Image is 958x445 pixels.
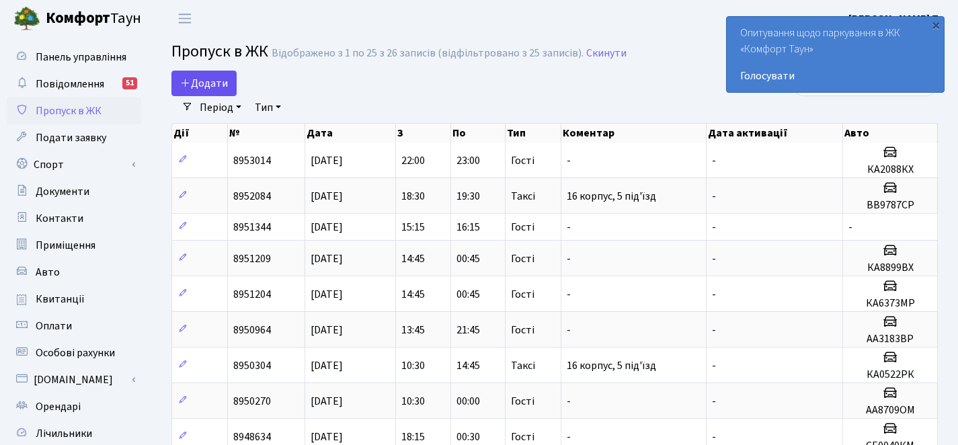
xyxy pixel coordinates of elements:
span: 23:00 [456,153,480,168]
span: 10:30 [401,358,425,373]
span: [DATE] [311,358,343,373]
span: 16 корпус, 5 під'їзд [567,189,656,204]
span: Орендарі [36,399,81,414]
h5: BB9787СР [848,199,932,212]
span: 8950270 [233,394,271,409]
span: Гості [511,325,534,335]
a: Документи [7,178,141,205]
a: Додати [171,71,237,96]
span: Подати заявку [36,130,106,145]
span: - [567,394,571,409]
a: Спорт [7,151,141,178]
a: Скинути [586,47,627,60]
th: Дата активації [707,124,843,143]
a: Повідомлення51 [7,71,141,97]
a: Панель управління [7,44,141,71]
a: Авто [7,259,141,286]
span: Гості [511,253,534,264]
span: 14:45 [401,287,425,302]
span: [DATE] [311,323,343,337]
div: Відображено з 1 по 25 з 26 записів (відфільтровано з 25 записів). [272,47,584,60]
span: Додати [180,76,228,91]
th: По [451,124,506,143]
span: 8950964 [233,323,271,337]
a: Оплати [7,313,141,339]
h5: КА2088КХ [848,163,932,176]
span: 21:45 [456,323,480,337]
span: 18:30 [401,189,425,204]
th: Дата [305,124,396,143]
span: [DATE] [311,287,343,302]
a: Пропуск в ЖК [7,97,141,124]
span: Повідомлення [36,77,104,91]
span: - [567,430,571,444]
span: - [712,358,716,373]
span: 8953014 [233,153,271,168]
span: 18:15 [401,430,425,444]
span: - [712,287,716,302]
span: 14:45 [456,358,480,373]
th: З [396,124,450,143]
b: Комфорт [46,7,110,29]
span: - [712,153,716,168]
span: 10:30 [401,394,425,409]
img: logo.png [13,5,40,32]
span: Квитанції [36,292,85,307]
span: - [712,394,716,409]
a: Приміщення [7,232,141,259]
span: Таун [46,7,141,30]
h5: КА0522РК [848,368,932,381]
th: Коментар [561,124,707,143]
div: × [929,18,943,32]
span: Оплати [36,319,72,333]
span: 15:15 [401,220,425,235]
a: [PERSON_NAME] П. [848,11,942,27]
span: - [712,323,716,337]
span: Гості [511,432,534,442]
a: Квитанції [7,286,141,313]
span: - [567,287,571,302]
span: 00:45 [456,287,480,302]
span: 8950304 [233,358,271,373]
span: Таксі [511,360,535,371]
span: 8951209 [233,251,271,266]
span: [DATE] [311,220,343,235]
span: 16:15 [456,220,480,235]
span: - [567,251,571,266]
th: Авто [843,124,938,143]
span: Гості [511,155,534,166]
span: 00:30 [456,430,480,444]
span: Лічильники [36,426,92,441]
span: Пропуск в ЖК [171,40,268,63]
span: 13:45 [401,323,425,337]
span: Гості [511,396,534,407]
th: Дії [172,124,228,143]
span: - [712,220,716,235]
span: Контакти [36,211,83,226]
span: 19:30 [456,189,480,204]
span: Гості [511,289,534,300]
div: Опитування щодо паркування в ЖК «Комфорт Таун» [727,17,944,92]
span: [DATE] [311,394,343,409]
span: - [712,189,716,204]
span: [DATE] [311,251,343,266]
span: - [712,430,716,444]
div: 51 [122,77,137,89]
span: [DATE] [311,430,343,444]
span: Гості [511,222,534,233]
span: Особові рахунки [36,346,115,360]
span: 8952084 [233,189,271,204]
span: Документи [36,184,89,199]
span: 00:00 [456,394,480,409]
span: Пропуск в ЖК [36,104,102,118]
span: 8948634 [233,430,271,444]
h5: КА6373МР [848,297,932,310]
span: 22:00 [401,153,425,168]
a: Період [194,96,247,119]
a: Орендарі [7,393,141,420]
th: № [228,124,306,143]
a: Особові рахунки [7,339,141,366]
span: 14:45 [401,251,425,266]
span: Таксі [511,191,535,202]
span: - [567,153,571,168]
